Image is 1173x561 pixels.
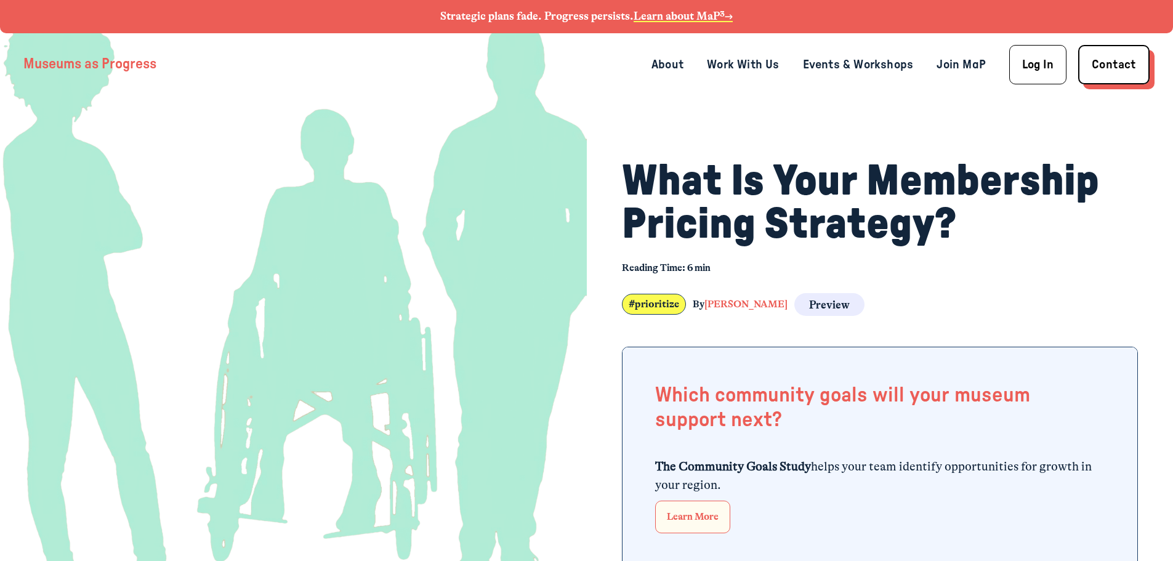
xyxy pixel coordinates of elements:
[622,294,686,315] a: #prioritize
[634,10,733,22] a: Learn about MaP³→
[651,55,683,75] a: About
[704,299,788,310] a: [PERSON_NAME]
[707,55,779,75] a: Work With Us
[655,459,811,474] strong: The Community Goals Study
[937,55,986,75] a: Join MaP
[622,259,1138,278] div: 6 min
[800,296,859,314] span: Preview
[655,383,1104,433] h4: Which community goals will your museum support next?
[803,55,914,75] a: Events & Workshops
[655,458,1104,494] p: helps your team identify opportunities for growth in your region.
[622,160,1138,246] h1: What Is Your Membership Pricing Strategy?
[655,501,730,533] a: Learn More
[23,57,156,71] a: Museums as Progress
[693,297,788,312] div: By
[1009,45,1066,84] a: Log In
[1078,45,1150,84] a: Contact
